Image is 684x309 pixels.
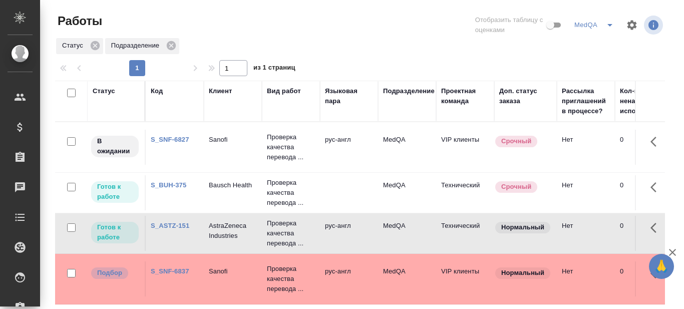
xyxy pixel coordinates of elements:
[501,136,531,146] p: Срочный
[653,256,670,277] span: 🙏
[320,261,378,296] td: рус-англ
[97,182,133,202] p: Готов к работе
[501,222,544,232] p: Нормальный
[97,268,122,278] p: Подбор
[209,180,257,190] p: Bausch Health
[562,86,610,116] div: Рассылка приглашений в процессе?
[151,222,189,229] a: S_ASTZ-151
[378,261,436,296] td: MedQA
[97,222,133,242] p: Готов к работе
[97,136,133,156] p: В ожидании
[151,267,189,275] a: S_SNF-6837
[253,62,295,76] span: из 1 страниц
[378,130,436,165] td: MedQA
[55,13,102,29] span: Работы
[557,175,615,210] td: Нет
[209,221,257,241] p: AstraZeneca Industries
[209,266,257,276] p: Sanofi
[572,17,620,33] div: split button
[378,216,436,251] td: MedQA
[90,266,140,280] div: Можно подбирать исполнителей
[436,216,494,251] td: Технический
[90,135,140,158] div: Исполнитель назначен, приступать к работе пока рано
[557,130,615,165] td: Нет
[649,254,674,279] button: 🙏
[644,130,668,154] button: Здесь прячутся важные кнопки
[436,261,494,296] td: VIP клиенты
[557,216,615,251] td: Нет
[320,130,378,165] td: рус-англ
[111,41,163,51] p: Подразделение
[620,86,680,116] div: Кол-во неназначенных исполнителей
[209,135,257,145] p: Sanofi
[557,261,615,296] td: Нет
[383,86,435,96] div: Подразделение
[441,86,489,106] div: Проектная команда
[320,216,378,251] td: рус-англ
[378,175,436,210] td: MedQA
[267,264,315,294] p: Проверка качества перевода ...
[501,182,531,192] p: Срочный
[267,86,301,96] div: Вид работ
[62,41,87,51] p: Статус
[151,86,163,96] div: Код
[644,261,668,285] button: Здесь прячутся важные кнопки
[325,86,373,106] div: Языковая пара
[90,180,140,204] div: Исполнитель может приступить к работе
[151,181,186,189] a: S_BUH-375
[105,38,179,54] div: Подразделение
[93,86,115,96] div: Статус
[56,38,103,54] div: Статус
[209,86,232,96] div: Клиент
[267,178,315,208] p: Проверка качества перевода ...
[475,15,544,35] span: Отобразить таблицу с оценками
[90,221,140,244] div: Исполнитель может приступить к работе
[436,175,494,210] td: Технический
[436,130,494,165] td: VIP клиенты
[501,268,544,278] p: Нормальный
[620,13,644,37] span: Настроить таблицу
[499,86,552,106] div: Доп. статус заказа
[267,218,315,248] p: Проверка качества перевода ...
[267,132,315,162] p: Проверка качества перевода ...
[151,136,189,143] a: S_SNF-6827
